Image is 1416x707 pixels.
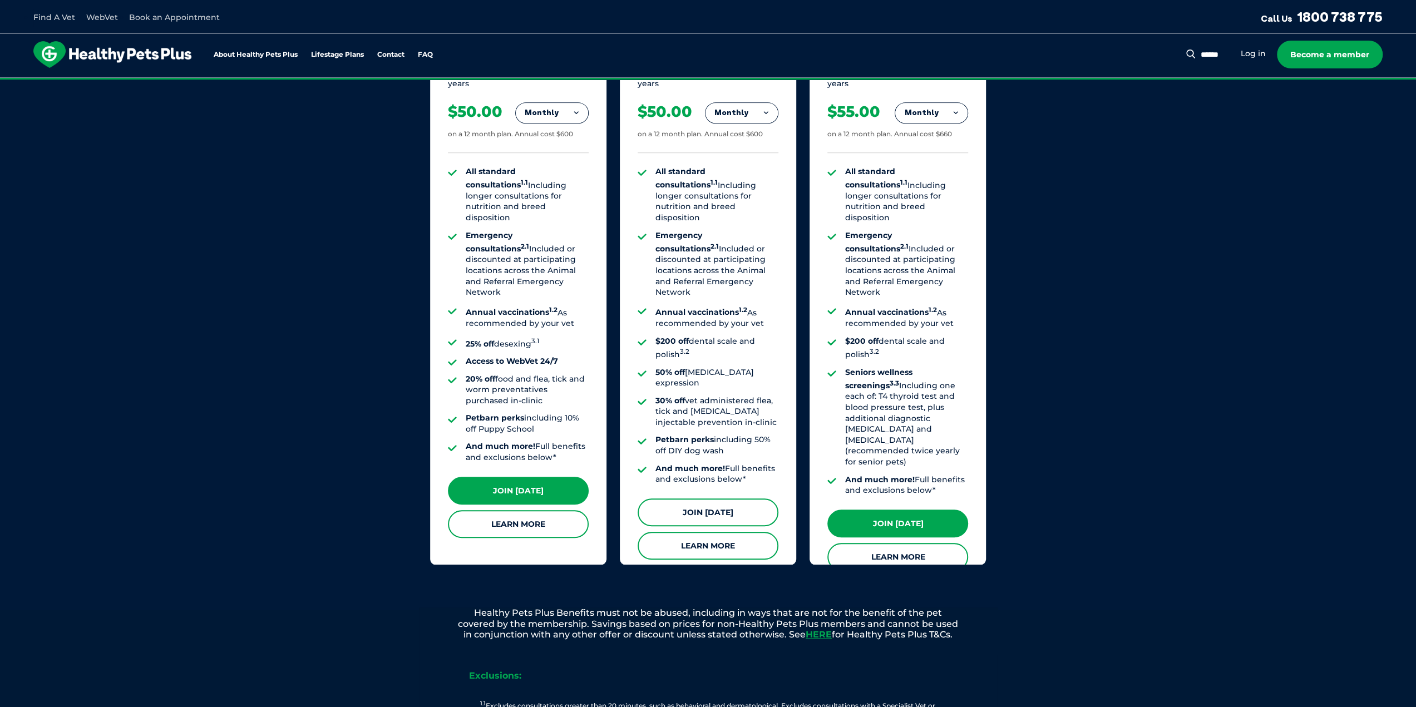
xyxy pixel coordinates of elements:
[129,12,220,22] a: Book an Appointment
[655,463,725,473] strong: And much more!
[1261,8,1383,25] a: Call Us1800 738 775
[466,307,557,317] strong: Annual vaccinations
[466,413,589,434] li: including 10% off Puppy School
[469,670,521,681] strong: Exclusions:
[86,12,118,22] a: WebVet
[33,12,75,22] a: Find A Vet
[466,413,524,423] strong: Petbarn perks
[845,305,968,329] li: As recommended by your vet
[448,510,589,538] a: Learn More
[466,356,558,366] strong: Access to WebVet 24/7
[655,463,778,485] li: Full benefits and exclusions below*
[1261,13,1292,24] span: Call Us
[655,166,718,190] strong: All standard consultations
[521,242,529,250] sup: 2.1
[531,337,539,345] sup: 3.1
[500,78,916,88] span: Proactive, preventative wellness program designed to keep your pet healthier and happier for longer
[466,374,495,384] strong: 20% off
[900,242,909,250] sup: 2.1
[33,41,191,68] img: hpp-logo
[466,336,589,349] li: desexing
[466,230,589,298] li: Included or discounted at participating locations across the Animal and Referral Emergency Network
[929,306,937,314] sup: 1.2
[845,166,907,190] strong: All standard consultations
[655,166,778,224] li: Including longer consultations for nutrition and breed disposition
[466,230,529,254] strong: Emergency consultations
[466,441,589,463] li: Full benefits and exclusions below*
[845,367,912,390] strong: Seniors wellness screenings
[466,374,589,407] li: food and flea, tick and worm preventatives purchased in-clinic
[655,230,778,298] li: Included or discounted at participating locations across the Animal and Referral Emergency Network
[705,103,778,123] button: Monthly
[655,305,778,329] li: As recommended by your vet
[1241,48,1266,59] a: Log in
[655,336,778,360] li: dental scale and polish
[680,348,689,355] sup: 3.2
[845,336,968,360] li: dental scale and polish
[845,367,968,468] li: Including one each of: T4 thyroid test and blood pressure test, plus additional diagnostic [MEDIC...
[845,474,915,484] strong: And much more!
[516,103,588,123] button: Monthly
[806,629,832,640] a: HERE
[1277,41,1383,68] a: Become a member
[655,367,685,377] strong: 50% off
[711,179,718,186] sup: 1.1
[655,434,714,444] strong: Petbarn perks
[845,307,937,317] strong: Annual vaccinations
[845,166,968,224] li: Including longer consultations for nutrition and breed disposition
[521,179,528,186] sup: 1.1
[739,306,747,314] sup: 1.2
[890,379,899,387] sup: 3.3
[466,338,494,348] strong: 25% off
[900,179,907,186] sup: 1.1
[638,102,692,121] div: $50.00
[638,532,778,560] a: Learn More
[480,700,486,707] sup: 1.1
[466,441,535,451] strong: And much more!
[845,336,879,346] strong: $200 off
[655,395,778,428] li: vet administered flea, tick and [MEDICAL_DATA] injectable prevention in-clinic
[655,230,719,254] strong: Emergency consultations
[466,166,528,190] strong: All standard consultations
[845,474,968,496] li: Full benefits and exclusions below*
[655,434,778,456] li: including 50% off DIY dog wash
[466,305,589,329] li: As recommended by your vet
[638,498,778,526] a: Join [DATE]
[655,367,778,389] li: [MEDICAL_DATA] expression
[845,230,909,254] strong: Emergency consultations
[214,51,298,58] a: About Healthy Pets Plus
[448,102,502,121] div: $50.00
[418,51,433,58] a: FAQ
[870,348,879,355] sup: 3.2
[311,51,364,58] a: Lifestage Plans
[827,510,968,537] a: Join [DATE]
[1184,48,1198,60] button: Search
[419,607,998,640] p: Healthy Pets Plus Benefits must not be abused, including in ways that are not for the benefit of ...
[827,102,880,121] div: $55.00
[448,477,589,505] a: Join [DATE]
[638,130,763,139] div: on a 12 month plan. Annual cost $600
[448,130,573,139] div: on a 12 month plan. Annual cost $600
[655,395,685,406] strong: 30% off
[711,242,719,250] sup: 2.1
[655,336,689,346] strong: $200 off
[827,130,952,139] div: on a 12 month plan. Annual cost $660
[466,166,589,224] li: Including longer consultations for nutrition and breed disposition
[845,230,968,298] li: Included or discounted at participating locations across the Animal and Referral Emergency Network
[655,307,747,317] strong: Annual vaccinations
[549,306,557,314] sup: 1.2
[377,51,404,58] a: Contact
[827,543,968,571] a: Learn More
[895,103,968,123] button: Monthly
